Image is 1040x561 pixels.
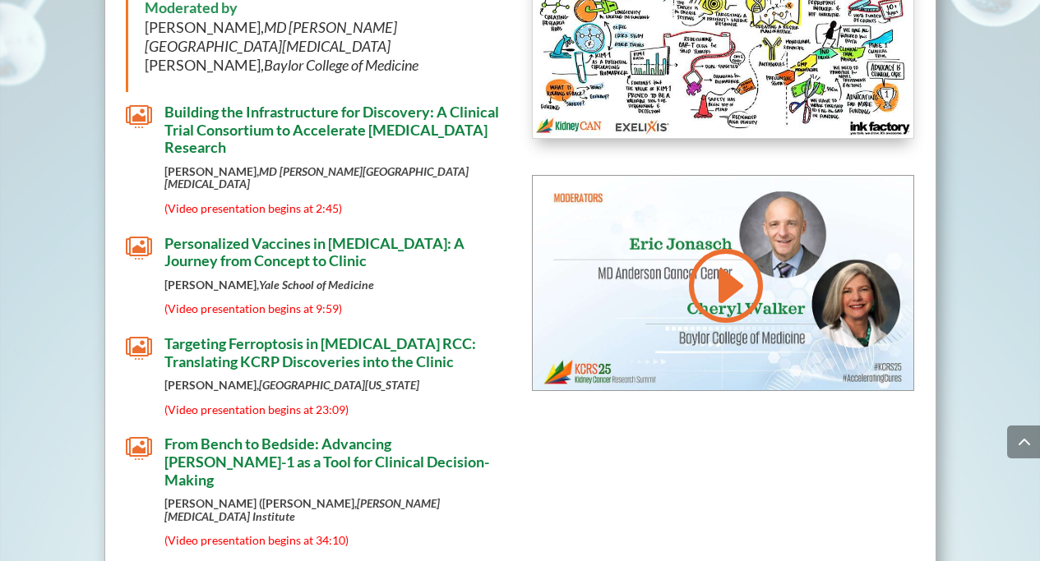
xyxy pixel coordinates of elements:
[164,103,499,156] span: Building the Infrastructure for Discovery: A Clinical Trial Consortium to Accelerate [MEDICAL_DAT...
[164,164,469,191] strong: [PERSON_NAME],
[164,234,465,270] span: Personalized Vaccines in [MEDICAL_DATA]: A Journey from Concept to Clinic
[126,103,152,130] span: 
[164,378,419,392] strong: [PERSON_NAME],
[264,56,418,74] em: Baylor College of Medicine
[259,278,374,292] em: Yale School of Medicine
[164,496,440,522] em: [PERSON_NAME] [MEDICAL_DATA] Institute
[164,164,469,191] em: MD [PERSON_NAME][GEOGRAPHIC_DATA][MEDICAL_DATA]
[164,301,342,315] span: (Video presentation begins at 9:59)
[164,435,489,488] span: From Bench to Bedside: Advancing [PERSON_NAME]-1 as a Tool for Clinical Decision-Making
[126,235,152,261] span: 
[164,201,342,215] span: (Video presentation begins at 2:45)
[126,435,152,462] span: 
[164,334,476,370] span: Targeting Ferroptosis in [MEDICAL_DATA] RCC: Translating KCRP Discoveries into the Clinic
[145,18,418,75] span: [PERSON_NAME], [PERSON_NAME],
[164,402,349,416] span: (Video presentation begins at 23:09)
[259,378,419,392] em: [GEOGRAPHIC_DATA][US_STATE]
[164,533,349,547] span: (Video presentation begins at 34:10)
[164,496,440,522] strong: [PERSON_NAME] ([PERSON_NAME],
[126,335,152,361] span: 
[145,18,397,55] em: MD [PERSON_NAME][GEOGRAPHIC_DATA][MEDICAL_DATA]
[164,278,374,292] strong: [PERSON_NAME],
